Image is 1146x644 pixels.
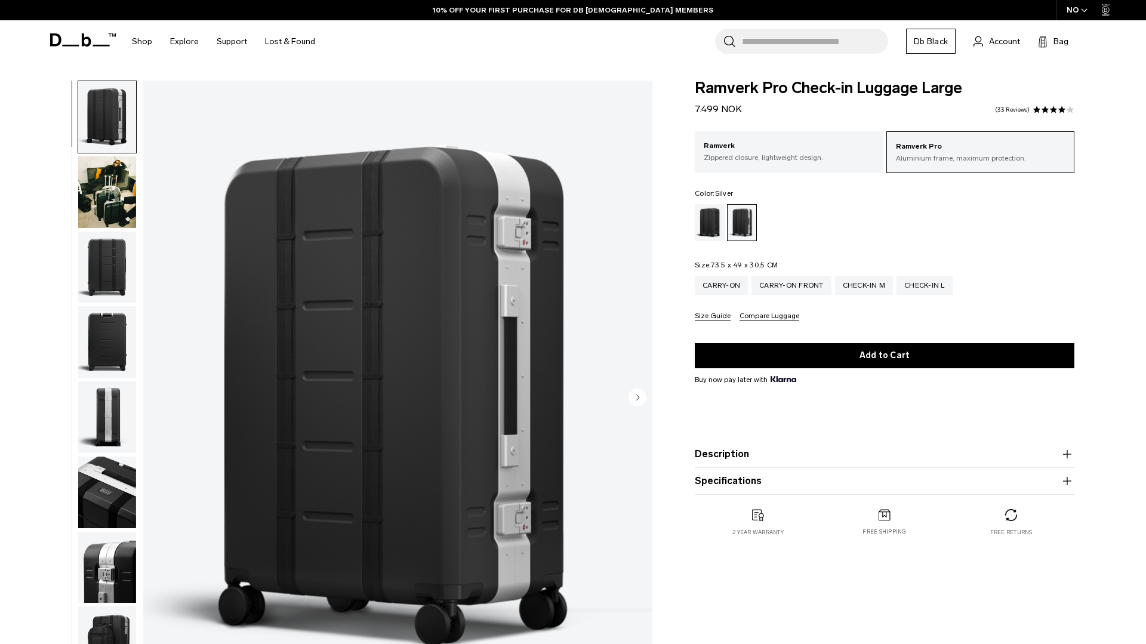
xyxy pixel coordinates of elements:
p: Aluminium frame, maximum protection. [896,153,1065,164]
button: Next slide [629,388,646,408]
button: Ramverk Pro Check-in Luggage Large Silver [78,531,137,604]
img: Ramverk Pro Check-in Luggage Large Silver [78,457,136,528]
span: 73.5 x 49 x 30.5 CM [711,261,778,269]
a: Silver [727,204,757,241]
span: 7.499 NOK [695,103,742,115]
legend: Color: [695,190,733,197]
a: 10% OFF YOUR FIRST PURCHASE FOR DB [DEMOGRAPHIC_DATA] MEMBERS [433,5,713,16]
button: Ramverk Pro Check-in Luggage Large Silver [78,381,137,454]
img: {"height" => 20, "alt" => "Klarna"} [771,376,796,382]
img: Ramverk Pro Check-in Luggage Large Silver [78,532,136,603]
a: Db Black [906,29,956,54]
a: Shop [132,20,152,63]
button: Add to Cart [695,343,1074,368]
span: Bag [1053,35,1068,48]
img: Ramverk Pro Check-in Luggage Large Silver [78,232,136,303]
a: Carry-on [695,276,748,295]
img: Ramverk Pro Check-in Luggage Large Silver [78,81,136,153]
nav: Main Navigation [123,20,324,63]
span: Ramverk Pro Check-in Luggage Large [695,81,1074,96]
img: Ramverk Pro Check-in Luggage Large Silver [78,306,136,378]
button: Ramverk Pro Check-in Luggage Large Silver [78,81,137,153]
a: Check-in L [897,276,953,295]
button: Specifications [695,474,1074,488]
p: Free returns [990,528,1033,537]
a: Carry-on Front [751,276,831,295]
button: Size Guide [695,312,731,321]
a: Lost & Found [265,20,315,63]
span: Silver [715,189,734,198]
button: Bag [1038,34,1068,48]
button: Ramverk Pro Check-in Luggage Large Silver [78,456,137,529]
button: Ramverk Pro Check-in Luggage Large Silver [78,156,137,229]
img: Ramverk Pro Check-in Luggage Large Silver [78,381,136,453]
a: Check-in M [835,276,894,295]
p: Ramverk [704,140,874,152]
p: Zippered closure, lightweight design. [704,152,874,163]
p: 2 year warranty [732,528,784,537]
a: Ramverk Zippered closure, lightweight design. [695,131,883,172]
legend: Size: [695,261,778,269]
p: Free shipping [862,528,906,536]
span: Buy now pay later with [695,374,796,385]
span: Account [989,35,1020,48]
button: Compare Luggage [740,312,799,321]
button: Ramverk Pro Check-in Luggage Large Silver [78,231,137,304]
a: Black Out [695,204,725,241]
a: Account [974,34,1020,48]
a: Explore [170,20,199,63]
p: Ramverk Pro [896,141,1065,153]
a: Support [217,20,247,63]
button: Description [695,447,1074,461]
button: Ramverk Pro Check-in Luggage Large Silver [78,306,137,378]
img: Ramverk Pro Check-in Luggage Large Silver [78,156,136,228]
a: 33 reviews [995,107,1030,113]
